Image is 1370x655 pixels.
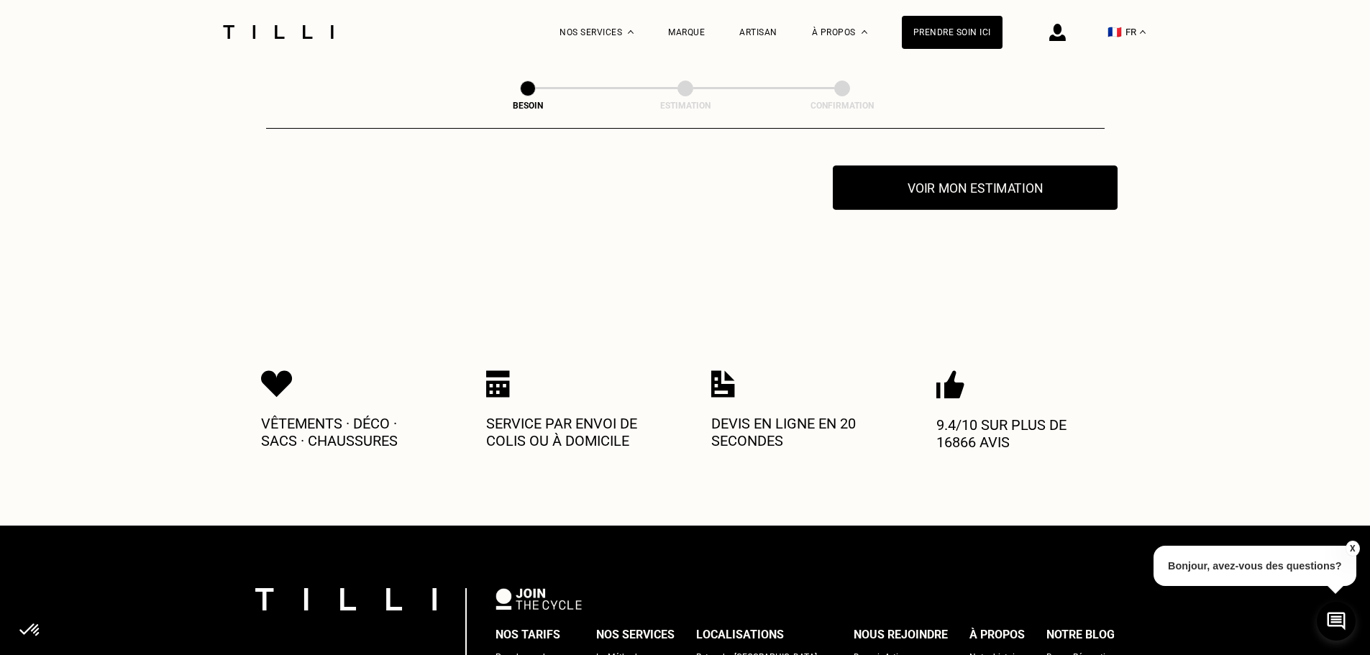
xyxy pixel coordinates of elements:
img: Icon [711,370,735,398]
span: 🇫🇷 [1108,25,1122,39]
a: Prendre soin ici [902,16,1003,49]
img: Menu déroulant [628,30,634,34]
div: Nous rejoindre [854,624,948,646]
p: Service par envoi de colis ou à domicile [486,415,659,449]
div: Localisations [696,624,784,646]
a: Artisan [739,27,777,37]
button: Voir mon estimation [833,165,1118,210]
p: Devis en ligne en 20 secondes [711,415,884,449]
div: Notre blog [1046,624,1115,646]
img: logo Join The Cycle [496,588,582,610]
img: menu déroulant [1140,30,1146,34]
div: Confirmation [770,101,914,111]
img: Logo du service de couturière Tilli [218,25,339,39]
p: Bonjour, avez-vous des questions? [1154,546,1356,586]
a: Marque [668,27,705,37]
img: Menu déroulant à propos [862,30,867,34]
img: Icon [261,370,293,398]
div: Estimation [613,101,757,111]
div: À propos [969,624,1025,646]
div: Nos services [596,624,675,646]
img: Icon [486,370,510,398]
img: logo Tilli [255,588,437,610]
div: Besoin [456,101,600,111]
p: 9.4/10 sur plus de 16866 avis [936,416,1109,451]
img: icône connexion [1049,24,1066,41]
div: Nos tarifs [496,624,560,646]
button: X [1345,541,1359,556]
p: Vêtements · Déco · Sacs · Chaussures [261,415,434,449]
img: Icon [936,370,964,399]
